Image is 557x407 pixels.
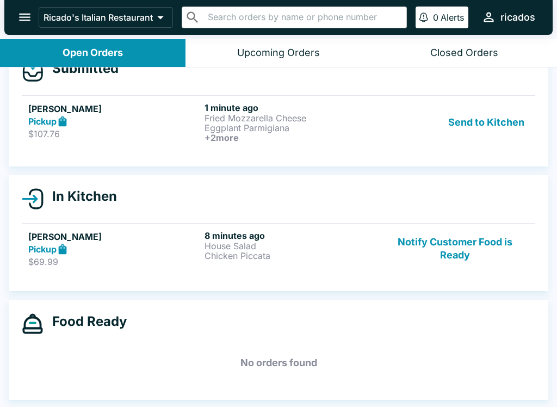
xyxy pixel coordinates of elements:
button: Send to Kitchen [444,102,529,143]
h6: + 2 more [205,133,376,143]
h6: 8 minutes ago [205,230,376,241]
p: House Salad [205,241,376,251]
button: open drawer [11,3,39,31]
strong: Pickup [28,116,57,127]
h5: [PERSON_NAME] [28,230,200,243]
h4: In Kitchen [44,188,117,205]
div: Closed Orders [430,47,498,59]
div: Open Orders [63,47,123,59]
button: ricados [477,5,540,29]
strong: Pickup [28,244,57,255]
p: Fried Mozzarella Cheese [205,113,376,123]
p: $69.99 [28,256,200,267]
p: Ricado's Italian Restaurant [44,12,153,23]
p: Chicken Piccata [205,251,376,261]
p: 0 [433,12,438,23]
h5: [PERSON_NAME] [28,102,200,115]
a: [PERSON_NAME]Pickup$107.761 minute agoFried Mozzarella CheeseEggplant Parmigiana+2moreSend to Kit... [22,95,535,149]
button: Notify Customer Food is Ready [381,230,529,268]
h4: Food Ready [44,313,127,330]
p: $107.76 [28,128,200,139]
p: Alerts [441,12,464,23]
h4: Submitted [44,60,119,77]
h6: 1 minute ago [205,102,376,113]
input: Search orders by name or phone number [205,10,402,25]
a: [PERSON_NAME]Pickup$69.998 minutes agoHouse SaladChicken PiccataNotify Customer Food is Ready [22,223,535,274]
h5: No orders found [22,343,535,383]
div: Upcoming Orders [237,47,320,59]
p: Eggplant Parmigiana [205,123,376,133]
div: ricados [500,11,535,24]
button: Ricado's Italian Restaurant [39,7,173,28]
